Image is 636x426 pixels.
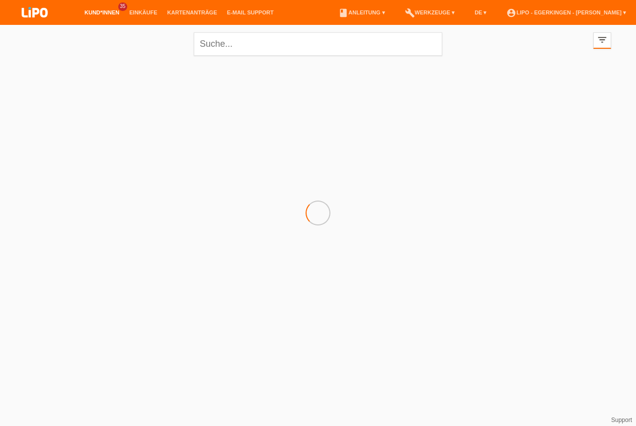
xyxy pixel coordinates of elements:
[124,9,162,15] a: Einkäufe
[194,32,442,56] input: Suche...
[162,9,222,15] a: Kartenanträge
[470,9,491,15] a: DE ▾
[506,8,516,18] i: account_circle
[333,9,390,15] a: bookAnleitung ▾
[405,8,415,18] i: build
[400,9,460,15] a: buildWerkzeuge ▾
[79,9,124,15] a: Kund*innen
[10,20,60,28] a: LIPO pay
[611,417,632,424] a: Support
[118,2,127,11] span: 35
[597,34,608,45] i: filter_list
[501,9,631,15] a: account_circleLIPO - Egerkingen - [PERSON_NAME] ▾
[338,8,348,18] i: book
[222,9,279,15] a: E-Mail Support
